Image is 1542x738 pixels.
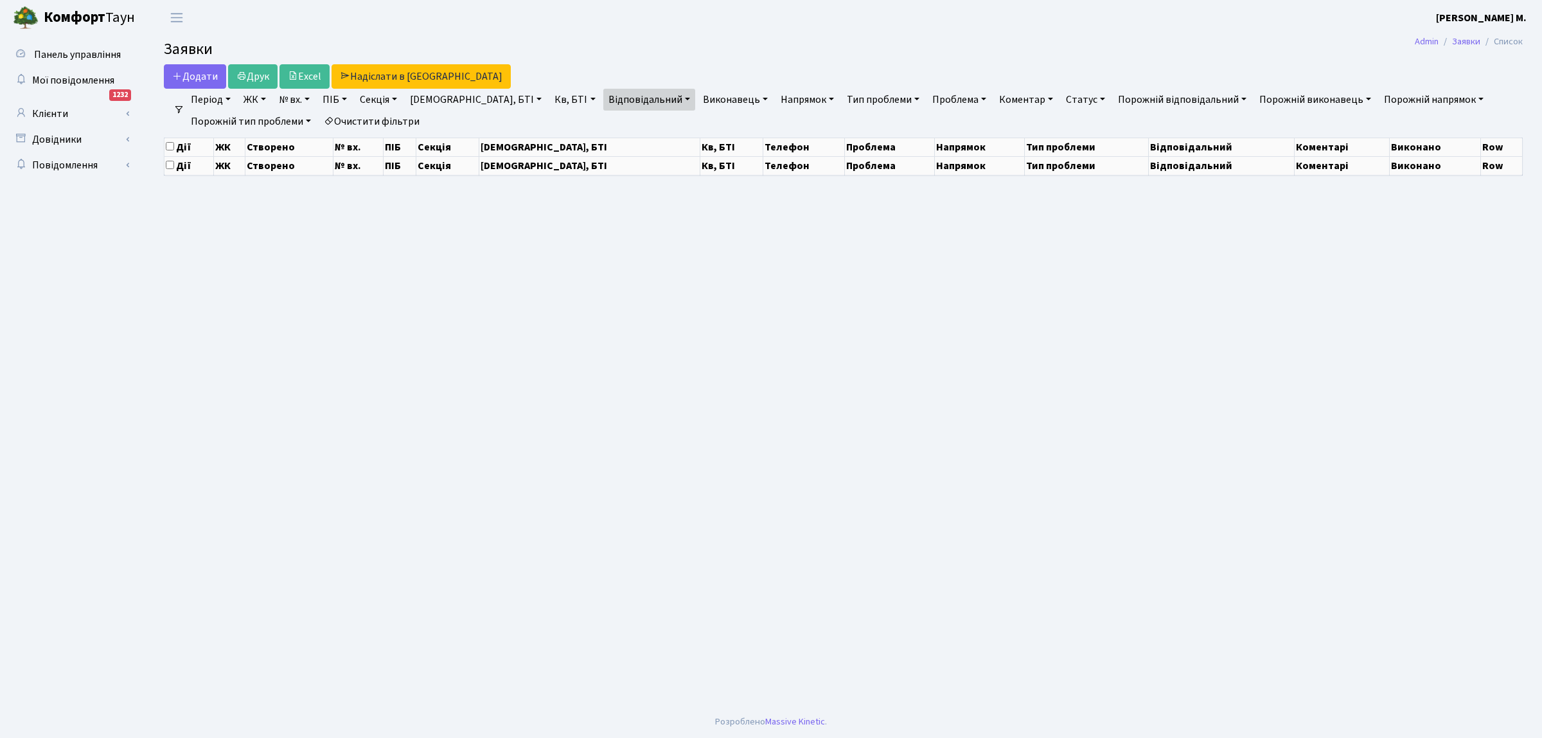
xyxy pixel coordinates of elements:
a: Напрямок [775,89,839,111]
th: Телефон [763,156,845,175]
span: Додати [172,69,218,84]
a: Порожній відповідальний [1113,89,1252,111]
th: Напрямок [935,138,1025,156]
a: Тип проблеми [842,89,925,111]
th: Створено [245,138,333,156]
a: Massive Kinetic [765,715,825,728]
a: Проблема [927,89,991,111]
th: Кв, БТІ [700,156,763,175]
th: Виконано [1390,138,1481,156]
th: № вх. [333,156,383,175]
th: Телефон [763,138,845,156]
th: Проблема [845,156,935,175]
span: Таун [44,7,135,29]
span: Заявки [164,38,213,60]
a: Надіслати в [GEOGRAPHIC_DATA] [332,64,511,89]
div: Розроблено . [715,715,827,729]
img: logo.png [13,5,39,31]
a: ЖК [238,89,271,111]
th: Коментарі [1295,138,1390,156]
div: 1232 [109,89,131,101]
a: [PERSON_NAME] М. [1436,10,1527,26]
b: [PERSON_NAME] М. [1436,11,1527,25]
th: Відповідальний [1149,156,1295,175]
a: Панель управління [6,42,135,67]
a: Довідники [6,127,135,152]
th: ПІБ [384,156,416,175]
li: Список [1480,35,1523,49]
a: Статус [1061,89,1110,111]
a: Відповідальний [603,89,695,111]
a: Порожній напрямок [1379,89,1489,111]
th: Дії [164,138,214,156]
a: Клієнти [6,101,135,127]
a: Admin [1415,35,1439,48]
th: Кв, БТІ [700,138,763,156]
th: № вх. [333,138,383,156]
a: № вх. [274,89,315,111]
th: Тип проблеми [1025,138,1149,156]
a: ПІБ [317,89,352,111]
th: ЖК [213,156,245,175]
th: Row [1481,156,1523,175]
th: ЖК [213,138,245,156]
th: [DEMOGRAPHIC_DATA], БТІ [479,138,700,156]
a: Мої повідомлення1232 [6,67,135,93]
th: Коментарі [1295,156,1390,175]
a: Excel [279,64,330,89]
th: ПІБ [384,138,416,156]
nav: breadcrumb [1396,28,1542,55]
a: Повідомлення [6,152,135,178]
th: Дії [164,156,214,175]
th: Виконано [1390,156,1481,175]
th: Row [1481,138,1523,156]
span: Мої повідомлення [32,73,114,87]
a: Друк [228,64,278,89]
a: Порожній тип проблеми [186,111,316,132]
a: Додати [164,64,226,89]
a: [DEMOGRAPHIC_DATA], БТІ [405,89,547,111]
th: Проблема [845,138,935,156]
a: Кв, БТІ [549,89,600,111]
a: Порожній виконавець [1254,89,1376,111]
th: Створено [245,156,333,175]
th: [DEMOGRAPHIC_DATA], БТІ [479,156,700,175]
a: Заявки [1452,35,1480,48]
button: Переключити навігацію [161,7,193,28]
a: Період [186,89,236,111]
th: Тип проблеми [1025,156,1149,175]
a: Секція [355,89,402,111]
th: Секція [416,156,479,175]
th: Відповідальний [1149,138,1295,156]
a: Виконавець [698,89,773,111]
th: Секція [416,138,479,156]
th: Напрямок [935,156,1025,175]
span: Панель управління [34,48,121,62]
b: Комфорт [44,7,105,28]
a: Коментар [994,89,1058,111]
a: Очистити фільтри [319,111,425,132]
